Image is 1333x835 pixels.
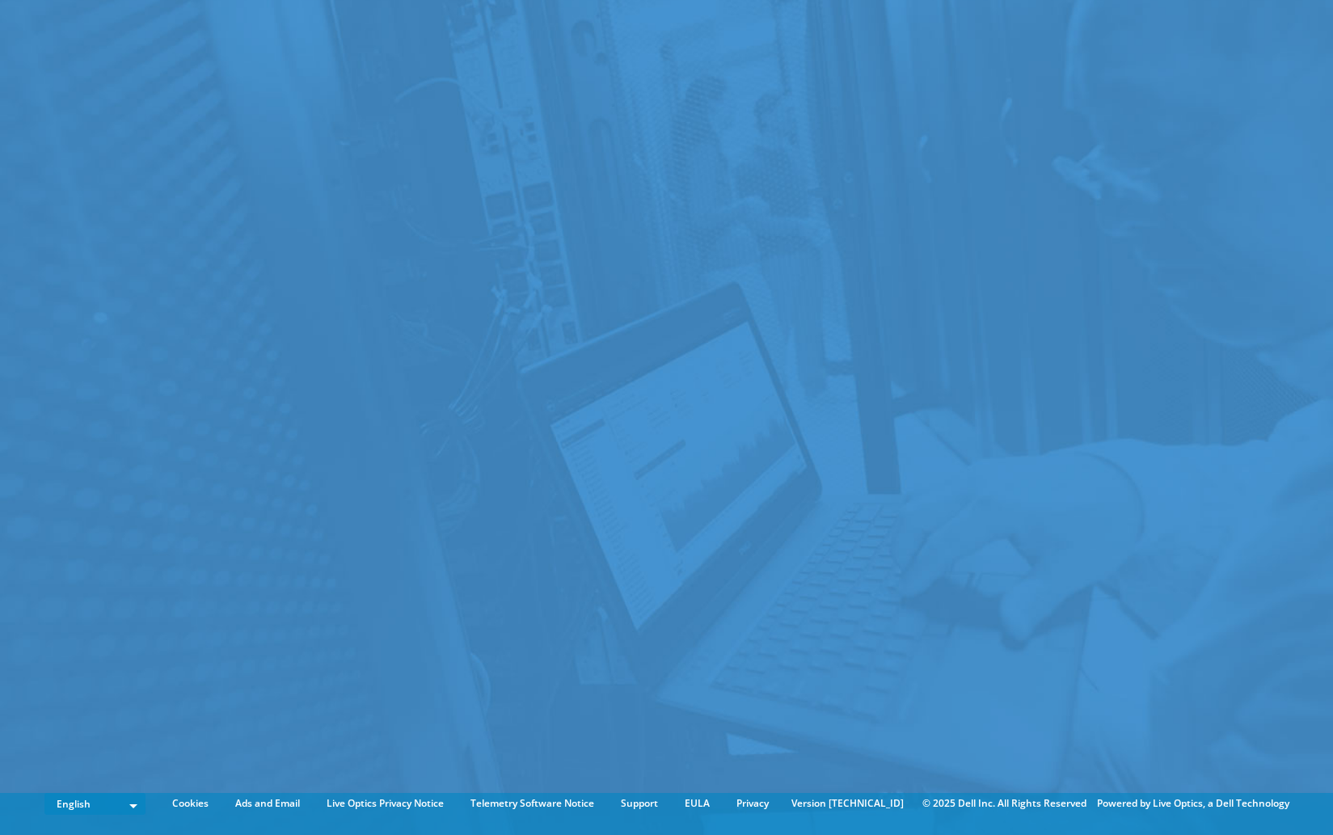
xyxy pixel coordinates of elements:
[1097,795,1289,812] li: Powered by Live Optics, a Dell Technology
[223,795,312,812] a: Ads and Email
[314,795,456,812] a: Live Optics Privacy Notice
[458,795,606,812] a: Telemetry Software Notice
[724,795,781,812] a: Privacy
[914,795,1095,812] li: © 2025 Dell Inc. All Rights Reserved
[783,795,912,812] li: Version [TECHNICAL_ID]
[160,795,221,812] a: Cookies
[609,795,670,812] a: Support
[673,795,722,812] a: EULA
